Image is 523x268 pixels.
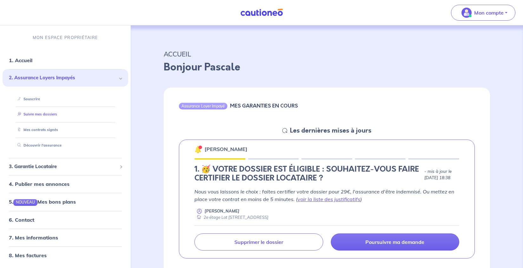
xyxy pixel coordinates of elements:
div: state: CERTIFICATION-CHOICE, Context: NEW,MAYBE-CERTIFICATE,ALONE,LESSOR-DOCUMENTS [194,165,459,186]
div: Souscrire [10,94,121,104]
div: 7. Mes informations [3,231,128,244]
a: 1. Accueil [9,57,32,63]
p: Supprimer le dossier [234,239,283,245]
a: 6. Contact [9,216,34,223]
a: 4. Publier mes annonces [9,181,69,187]
p: Bonjour Pascale [164,60,490,75]
p: MON ESPACE PROPRIÉTAIRE [33,35,98,41]
div: 1. Accueil [3,54,128,67]
img: 🔔 [194,146,202,153]
a: Poursuivre ma demande [331,233,459,251]
a: Mes contrats signés [15,127,58,132]
a: voir la liste des justificatifs [297,196,360,202]
div: 2e étage Lot [STREET_ADDRESS] [194,214,268,220]
span: 2. Assurance Loyers Impayés [9,74,117,82]
p: ACCUEIL [164,48,490,60]
p: - mis à jour le [DATE] 18:38 [424,168,459,181]
div: 6. Contact [3,213,128,226]
p: [PERSON_NAME] [205,208,239,214]
p: Mon compte [474,9,504,16]
h5: Les dernières mises à jours [290,127,371,134]
div: Mes contrats signés [10,125,121,135]
a: Découvrir l'assurance [15,143,62,147]
p: Nous vous laissons le choix : faites certifier votre dossier pour 29€, l'assurance d'être indemni... [194,188,459,203]
div: Suivre mes dossiers [10,109,121,120]
div: Découvrir l'assurance [10,140,121,151]
a: Souscrire [15,96,40,101]
a: 7. Mes informations [9,234,58,240]
p: [PERSON_NAME] [205,145,247,153]
a: Supprimer le dossier [194,233,323,251]
a: Suivre mes dossiers [15,112,57,116]
img: Cautioneo [238,9,285,16]
a: 8. Mes factures [9,252,47,258]
p: Poursuivre ma demande [365,239,424,245]
button: illu_account_valid_menu.svgMon compte [451,5,515,21]
div: 3. Garantie Locataire [3,160,128,173]
div: 5.NOUVEAUMes bons plans [3,195,128,208]
span: 3. Garantie Locataire [9,163,117,170]
a: 5.NOUVEAUMes bons plans [9,199,76,205]
div: 8. Mes factures [3,249,128,261]
h4: 1. 🥳 VOTRE DOSSIER EST ÉLIGIBLE : SOUHAITEZ-VOUS FAIRE CERTIFIER LE DOSSIER LOCATAIRE ? [194,165,422,183]
div: Assurance Loyer Impayé [179,103,227,109]
div: 4. Publier mes annonces [3,178,128,190]
img: illu_account_valid_menu.svg [461,8,472,18]
div: 2. Assurance Loyers Impayés [3,69,128,87]
h6: MES GARANTIES EN COURS [230,103,298,109]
